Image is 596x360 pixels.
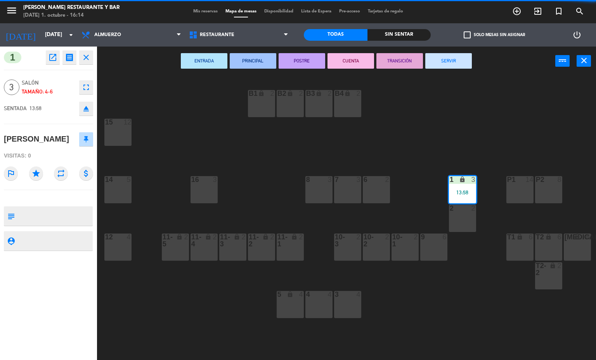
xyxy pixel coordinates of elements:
[586,234,591,241] div: 6
[464,31,525,38] label: Solo mesas sin asignar
[54,166,68,180] i: repeat
[79,50,93,64] button: close
[4,52,21,63] span: 1
[287,90,293,97] i: lock
[124,119,132,126] div: 12
[376,53,423,69] button: TRANSICIÓN
[6,5,17,19] button: menu
[526,176,534,183] div: 14
[270,90,275,97] div: 2
[443,234,447,241] div: 6
[230,53,276,69] button: PRINCIPAL
[205,234,211,240] i: lock
[22,87,75,96] div: Tamaño: 4-6
[191,176,192,183] div: 16
[4,133,69,145] div: [PERSON_NAME]
[327,53,374,69] button: CUENTA
[299,234,304,241] div: 2
[425,53,472,69] button: SERVIR
[200,32,234,38] span: Restaurante
[234,234,240,240] i: lock
[29,166,43,180] i: star
[414,234,419,241] div: 2
[65,53,74,62] i: receipt
[555,55,570,67] button: power_input
[364,176,364,183] div: 6
[7,237,15,245] i: person_pin
[579,56,589,65] i: close
[459,176,466,183] i: lock
[449,190,476,195] div: 13:58
[29,105,42,111] span: 13:58
[7,212,15,220] i: subject
[558,234,562,241] div: 6
[575,7,584,16] i: search
[328,176,333,183] div: 3
[23,12,120,19] div: [DATE] 1. octubre - 16:14
[46,50,60,64] button: open_in_new
[328,90,333,97] div: 2
[572,30,582,40] i: power_settings_new
[450,176,450,183] div: 1
[184,234,189,241] div: 2
[213,176,218,183] div: 3
[189,9,222,14] span: Mis reservas
[81,83,91,92] i: fullscreen
[262,234,269,240] i: lock
[4,105,27,111] span: SENTADA
[277,90,278,97] div: B2
[79,102,93,116] button: eject
[4,149,93,163] div: Visitas: 0
[471,176,476,183] div: 3
[558,176,562,183] div: 8
[577,55,591,67] button: close
[258,90,265,97] i: lock
[450,205,450,212] div: 2
[163,234,163,247] div: 11-5
[81,53,91,62] i: close
[270,234,275,241] div: 2
[299,90,304,97] div: 2
[357,234,361,241] div: 2
[364,234,364,247] div: 10-2
[4,166,18,180] i: outlined_flag
[315,90,322,97] i: lock
[364,9,407,14] span: Tarjetas de regalo
[304,29,367,41] div: Todas
[574,234,580,240] i: lock
[23,4,120,12] div: [PERSON_NAME] Restaurante y Bar
[79,166,93,180] i: attach_money
[191,234,192,247] div: 11-4
[549,262,556,269] i: lock
[4,80,19,95] span: 3
[6,5,17,16] i: menu
[277,234,278,247] div: 11-1
[357,291,361,298] div: 4
[558,262,562,269] div: 2
[558,56,567,65] i: power_input
[545,234,552,240] i: lock
[22,78,75,87] span: Salón
[287,291,293,298] i: lock
[242,234,246,241] div: 2
[127,234,132,241] div: 4
[94,32,121,38] span: Almuerzo
[335,9,364,14] span: Pre-acceso
[554,7,563,16] i: turned_in_not
[357,90,361,97] div: 2
[176,234,183,240] i: lock
[344,90,351,97] i: lock
[512,7,521,16] i: add_circle_outline
[565,234,565,241] div: [MEDICAL_DATA]
[536,176,536,183] div: P2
